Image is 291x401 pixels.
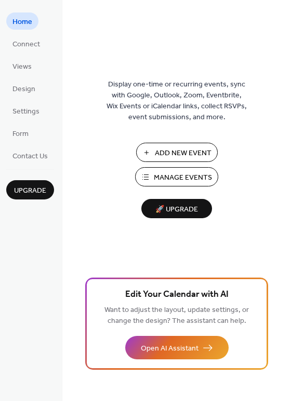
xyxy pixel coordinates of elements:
[12,39,40,50] span: Connect
[12,106,39,117] span: Settings
[6,124,35,142] a: Form
[125,336,229,359] button: Open AI Assistant
[107,79,247,123] span: Display one-time or recurring events, sync with Google, Outlook, Zoom, Eventbrite, Wix Events or ...
[12,61,32,72] span: Views
[6,57,38,74] a: Views
[125,287,229,302] span: Edit Your Calendar with AI
[6,147,54,164] a: Contact Us
[12,17,32,28] span: Home
[6,180,54,199] button: Upgrade
[141,199,212,218] button: 🚀 Upgrade
[104,303,249,328] span: Want to adjust the layout, update settings, or change the design? The assistant can help.
[14,185,46,196] span: Upgrade
[141,343,199,354] span: Open AI Assistant
[136,143,218,162] button: Add New Event
[12,151,48,162] span: Contact Us
[154,172,212,183] span: Manage Events
[6,12,38,30] a: Home
[6,102,46,119] a: Settings
[12,129,29,140] span: Form
[6,35,46,52] a: Connect
[6,80,42,97] a: Design
[148,203,206,217] span: 🚀 Upgrade
[155,148,211,159] span: Add New Event
[12,84,35,95] span: Design
[135,167,218,186] button: Manage Events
